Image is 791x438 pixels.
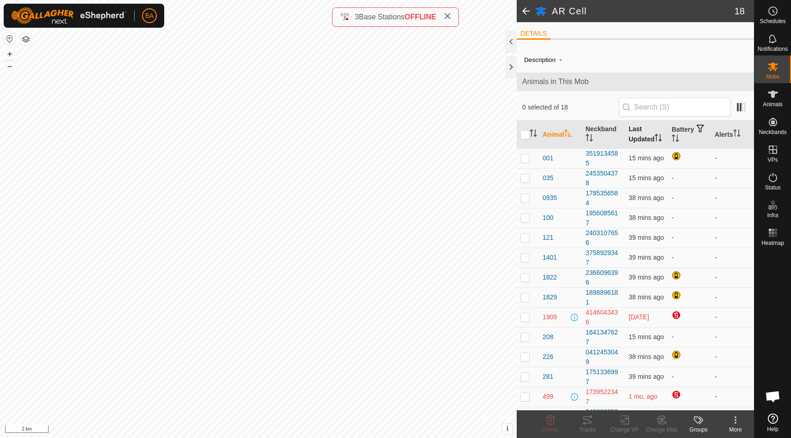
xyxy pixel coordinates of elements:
[672,136,679,143] p-sorticon: Activate to sort
[629,174,664,182] span: 13 Oct 2025, 8:42 am
[735,4,745,18] span: 18
[543,273,557,282] span: 1822
[767,213,778,218] span: Infra
[586,367,621,387] div: 1751336997
[507,425,508,432] span: i
[586,248,621,268] div: 3758929347
[668,188,711,208] td: -
[543,392,553,401] span: 499
[668,327,711,347] td: -
[524,56,556,63] label: Description
[629,274,664,281] span: 13 Oct 2025, 8:19 am
[517,29,550,40] li: DETAILS
[543,173,553,183] span: 035
[267,426,295,434] a: Contact Us
[711,387,754,407] td: -
[543,193,557,203] span: 0935
[543,312,557,322] span: 1909
[629,293,664,301] span: 13 Oct 2025, 8:19 am
[629,393,657,400] span: 17 Aug 2025, 10:42 pm
[586,228,621,248] div: 2403107656
[222,426,256,434] a: Privacy Policy
[629,214,664,221] span: 13 Oct 2025, 8:19 am
[4,61,15,72] button: –
[355,13,359,21] span: 3
[619,97,731,117] input: Search (S)
[543,426,559,433] span: Delete
[502,424,513,434] button: i
[543,233,553,243] span: 121
[766,74,779,79] span: Mobs
[629,254,664,261] span: 13 Oct 2025, 8:18 am
[586,189,621,208] div: 1785356584
[543,372,553,382] span: 281
[759,383,787,410] div: Open chat
[668,168,711,188] td: -
[767,426,779,432] span: Help
[539,121,582,149] th: Animal
[711,248,754,268] td: -
[522,103,619,112] span: 0 selected of 18
[767,157,778,163] span: VPs
[556,52,565,67] span: -
[668,121,711,149] th: Battery
[522,76,748,87] span: Animals in This Mob
[711,121,754,149] th: Alerts
[733,131,741,138] p-sorticon: Activate to sort
[586,149,621,168] div: 3519134585
[643,426,680,434] div: Change Mob
[754,410,791,436] a: Help
[586,135,593,143] p-sorticon: Activate to sort
[711,148,754,168] td: -
[543,332,553,342] span: 208
[582,121,625,149] th: Neckband
[668,228,711,248] td: -
[668,248,711,268] td: -
[586,387,621,407] div: 1739522347
[543,352,553,362] span: 226
[761,240,784,246] span: Heatmap
[711,268,754,287] td: -
[543,153,553,163] span: 001
[586,288,621,307] div: 1898896181
[711,327,754,347] td: -
[760,18,785,24] span: Schedules
[4,33,15,44] button: Reset Map
[629,353,664,360] span: 13 Oct 2025, 8:19 am
[586,328,621,347] div: 1641347627
[629,313,649,321] span: 23 Sept 2025, 12:20 am
[629,194,664,201] span: 13 Oct 2025, 8:19 am
[20,34,31,45] button: Map Layers
[668,208,711,228] td: -
[711,347,754,367] td: -
[668,367,711,387] td: -
[629,373,664,380] span: 13 Oct 2025, 8:19 am
[763,102,783,107] span: Animals
[564,131,572,138] p-sorticon: Activate to sort
[711,307,754,327] td: -
[655,135,662,143] p-sorticon: Activate to sort
[758,46,788,52] span: Notifications
[711,168,754,188] td: -
[586,347,621,367] div: 0412453049
[711,407,754,426] td: -
[586,407,621,426] div: 0400006582
[4,49,15,60] button: +
[629,154,664,162] span: 13 Oct 2025, 8:42 am
[586,169,621,188] div: 2453504378
[543,253,557,262] span: 1401
[711,287,754,307] td: -
[625,121,668,149] th: Last Updated
[11,7,127,24] img: Gallagher Logo
[530,131,537,138] p-sorticon: Activate to sort
[606,426,643,434] div: Change VP
[145,11,154,21] span: BA
[552,6,735,17] h2: AR Cell
[711,188,754,208] td: -
[759,129,786,135] span: Neckbands
[765,185,780,190] span: Status
[711,208,754,228] td: -
[680,426,717,434] div: Groups
[543,213,553,223] span: 100
[629,234,664,241] span: 13 Oct 2025, 8:18 am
